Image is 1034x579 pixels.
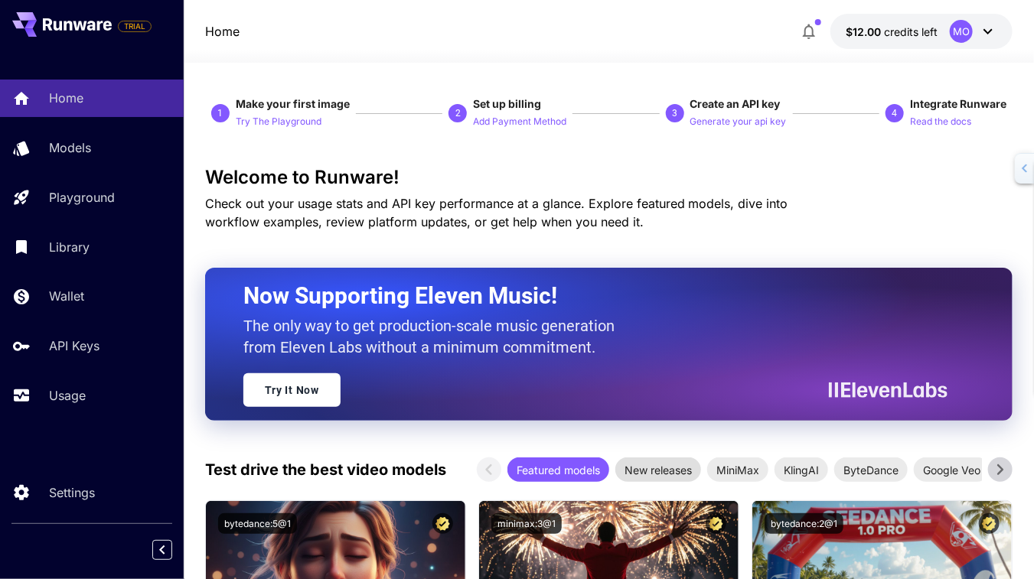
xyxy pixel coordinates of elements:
[49,188,115,207] p: Playground
[473,112,566,130] button: Add Payment Method
[834,457,908,482] div: ByteDance
[830,14,1013,49] button: $12.00MO
[690,112,787,130] button: Generate your api key
[49,138,91,157] p: Models
[690,97,781,110] span: Create an API key
[846,25,884,38] span: $12.00
[152,540,172,560] button: Collapse sidebar
[910,115,971,129] p: Read the docs
[914,462,990,478] span: Google Veo
[473,97,541,110] span: Set up billing
[118,17,152,35] span: Add your payment card to enable full platform functionality.
[672,106,677,120] p: 3
[706,513,726,534] button: Certified Model – Vetted for best performance and includes a commercial license.
[236,97,350,110] span: Make your first image
[217,106,223,120] p: 1
[834,462,908,478] span: ByteDance
[910,112,971,130] button: Read the docs
[164,536,184,564] div: Collapse sidebar
[473,115,566,129] p: Add Payment Method
[950,20,973,43] div: MO
[846,24,938,40] div: $12.00
[243,281,936,311] h2: Now Supporting Eleven Music!
[236,112,321,130] button: Try The Playground
[218,513,297,534] button: bytedance:5@1
[243,315,626,358] p: The only way to get production-scale music generation from Eleven Labs without a minimum commitment.
[49,483,95,502] p: Settings
[205,196,788,229] span: Check out your usage stats and API key performance at a glance. Explore featured models, dive int...
[491,513,562,534] button: minimax:3@1
[775,457,828,482] div: KlingAI
[236,115,321,129] p: Try The Playground
[432,513,453,534] button: Certified Model – Vetted for best performance and includes a commercial license.
[455,106,461,120] p: 2
[507,462,609,478] span: Featured models
[775,462,828,478] span: KlingAI
[910,97,1006,110] span: Integrate Runware
[690,115,787,129] p: Generate your api key
[615,457,701,482] div: New releases
[205,22,240,41] a: Home
[49,287,84,305] p: Wallet
[49,89,83,107] p: Home
[707,462,768,478] span: MiniMax
[765,513,843,534] button: bytedance:2@1
[615,462,701,478] span: New releases
[49,386,86,405] p: Usage
[205,167,1013,188] h3: Welcome to Runware!
[119,21,151,32] span: TRIAL
[979,513,1000,534] button: Certified Model – Vetted for best performance and includes a commercial license.
[205,22,240,41] nav: breadcrumb
[707,457,768,482] div: MiniMax
[914,457,990,482] div: Google Veo
[884,25,938,38] span: credits left
[49,238,90,256] p: Library
[507,457,609,482] div: Featured models
[49,337,99,355] p: API Keys
[243,373,341,407] a: Try It Now
[205,458,446,481] p: Test drive the best video models
[892,106,898,120] p: 4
